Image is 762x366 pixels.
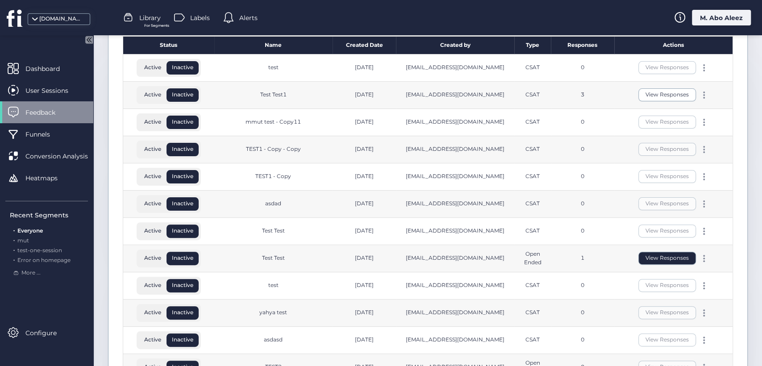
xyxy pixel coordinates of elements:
span: . [13,225,15,234]
mat-button-toggle-group: Switch State [137,168,201,186]
span: Active [139,308,167,316]
div: [DATE] [355,336,374,344]
div: CSAT [525,281,540,290]
span: Active [139,336,167,344]
div: 0 [581,336,584,344]
div: 3 [581,91,584,99]
span: Everyone [17,227,43,234]
div: 0 [581,63,584,72]
div: 0 [581,227,584,235]
mat-button-toggle-group: Switch State [137,222,201,240]
span: For Segments [144,23,169,29]
button: View Responses [638,143,696,156]
mat-button-toggle-group: Switch State [137,141,201,158]
span: Active [139,91,167,99]
div: [EMAIL_ADDRESS][DOMAIN_NAME] [406,172,504,181]
div: [EMAIL_ADDRESS][DOMAIN_NAME] [406,145,504,154]
span: Inactive [167,91,199,99]
button: View Responses [638,170,696,183]
div: Type [514,37,550,54]
mat-button-toggle-group: Switch State [137,277,201,295]
span: Active [139,63,167,71]
div: 0 [581,281,584,290]
span: Inactive [167,118,199,126]
span: Inactive [167,145,199,153]
div: M. Abo Aleez [692,10,751,25]
div: CSAT [525,336,540,344]
div: Responses [551,37,615,54]
span: Conversion Analysis [25,151,101,161]
mat-button-toggle-group: Switch State [137,113,201,131]
div: [DATE] [355,227,374,235]
span: Active [139,200,167,208]
span: Inactive [167,281,199,289]
div: [EMAIL_ADDRESS][DOMAIN_NAME] [406,281,504,290]
div: 0 [581,172,584,181]
div: 0 [581,200,584,208]
div: asdasd [264,336,283,344]
span: . [13,235,15,244]
span: test-one-session [17,247,62,254]
span: . [13,245,15,254]
div: [EMAIL_ADDRESS][DOMAIN_NAME] [406,91,504,99]
span: Active [139,254,167,262]
span: Inactive [167,172,199,180]
div: [DATE] [355,281,374,290]
div: [DATE] [355,118,374,126]
div: Actions [614,37,733,54]
div: 0 [581,145,584,154]
span: mut [17,237,29,244]
div: CSAT [525,118,540,126]
span: Inactive [167,227,199,235]
div: CSAT [525,63,540,72]
div: [EMAIL_ADDRESS][DOMAIN_NAME] [406,63,504,72]
div: asdad [265,200,281,208]
div: Open Ended [519,250,546,267]
div: test [268,63,279,72]
span: Error on homepage [17,257,71,263]
div: [DATE] [355,254,374,262]
mat-button-toggle-group: Switch State [137,250,201,267]
div: Test Test [262,254,285,262]
span: Inactive [167,63,199,71]
mat-button-toggle-group: Switch State [137,86,201,104]
div: [EMAIL_ADDRESS][DOMAIN_NAME] [406,200,504,208]
button: View Responses [638,333,696,346]
div: CSAT [525,227,540,235]
div: [EMAIL_ADDRESS][DOMAIN_NAME] [406,118,504,126]
span: Funnels [25,129,63,139]
div: CSAT [525,145,540,154]
span: Dashboard [25,64,73,74]
div: mmut test - Copy11 [246,118,301,126]
span: Active [139,227,167,235]
div: CSAT [525,308,540,317]
button: View Responses [638,197,696,210]
button: View Responses [638,252,696,265]
span: Inactive [167,200,199,208]
div: 0 [581,118,584,126]
span: Inactive [167,336,199,344]
span: Active [139,145,167,153]
div: Test Test [262,227,285,235]
button: View Responses [638,279,696,292]
span: Configure [25,328,70,338]
span: Feedback [25,108,69,117]
span: Library [139,13,161,23]
mat-button-toggle-group: Switch State [137,59,201,77]
span: User Sessions [25,86,82,96]
button: View Responses [638,306,696,319]
span: Heatmaps [25,173,71,183]
div: Status [123,37,214,54]
div: [EMAIL_ADDRESS][DOMAIN_NAME] [406,308,504,317]
div: [DATE] [355,63,374,72]
mat-button-toggle-group: Switch State [137,304,201,322]
div: 0 [581,308,584,317]
span: Active [139,172,167,180]
mat-button-toggle-group: Switch State [137,331,201,349]
span: More ... [21,269,41,277]
div: [DATE] [355,172,374,181]
div: [DATE] [355,308,374,317]
div: Created Date [333,37,396,54]
button: View Responses [638,225,696,237]
div: TEST1 - Copy - Copy [246,145,301,154]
